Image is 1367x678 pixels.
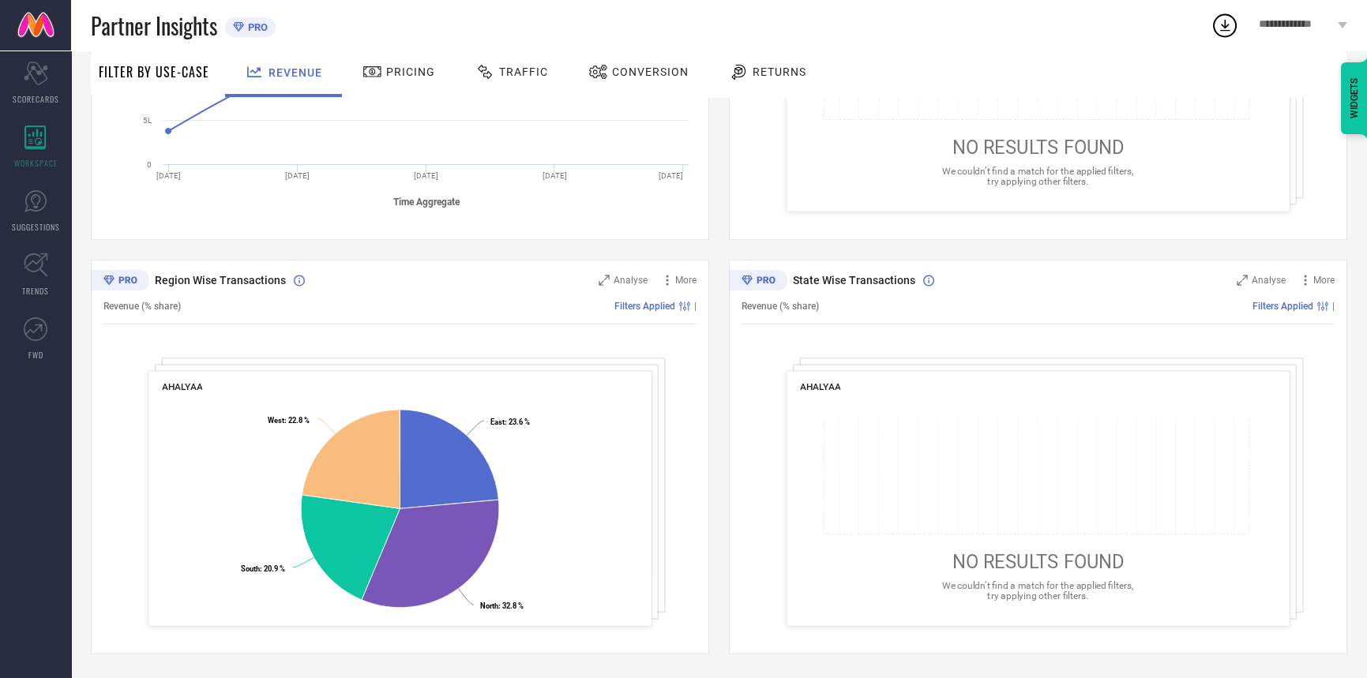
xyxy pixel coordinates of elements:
[268,416,310,425] text: : 22.8 %
[269,66,322,79] span: Revenue
[942,580,1133,601] span: We couldn’t find a match for the applied filters, try applying other filters.
[155,274,286,287] span: Region Wise Transactions
[942,166,1133,187] span: We couldn’t find a match for the applied filters, try applying other filters.
[694,301,697,312] span: |
[742,301,819,312] span: Revenue (% share)
[753,66,806,78] span: Returns
[1252,275,1286,286] span: Analyse
[241,564,285,573] text: : 20.9 %
[612,66,689,78] span: Conversion
[659,171,683,180] text: [DATE]
[12,221,60,233] span: SUGGESTIONS
[393,196,460,207] tspan: Time Aggregate
[490,418,530,426] text: : 23.6 %
[241,564,260,573] tspan: South
[800,381,840,392] span: AHALYAA
[22,285,49,297] span: TRENDS
[614,301,675,312] span: Filters Applied
[103,301,181,312] span: Revenue (% share)
[156,171,181,180] text: [DATE]
[793,274,915,287] span: State Wise Transactions
[614,275,648,286] span: Analyse
[28,349,43,361] span: FWD
[162,381,202,392] span: AHALYAA
[1211,11,1239,39] div: Open download list
[1313,275,1335,286] span: More
[414,171,438,180] text: [DATE]
[599,275,610,286] svg: Zoom
[13,93,59,105] span: SCORECARDS
[285,171,310,180] text: [DATE]
[675,275,697,286] span: More
[268,416,284,425] tspan: West
[14,157,58,169] span: WORKSPACE
[499,66,548,78] span: Traffic
[1237,275,1248,286] svg: Zoom
[490,418,505,426] tspan: East
[1332,301,1335,312] span: |
[91,9,217,42] span: Partner Insights
[480,601,524,610] text: : 32.8 %
[729,270,787,294] div: Premium
[143,116,152,125] text: 5L
[244,21,268,33] span: PRO
[386,66,435,78] span: Pricing
[99,62,209,81] span: Filter By Use-Case
[952,552,1125,574] span: NO RESULTS FOUND
[1252,301,1313,312] span: Filters Applied
[147,160,152,169] text: 0
[543,171,567,180] text: [DATE]
[480,601,498,610] tspan: North
[91,270,149,294] div: Premium
[952,137,1125,159] span: NO RESULTS FOUND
